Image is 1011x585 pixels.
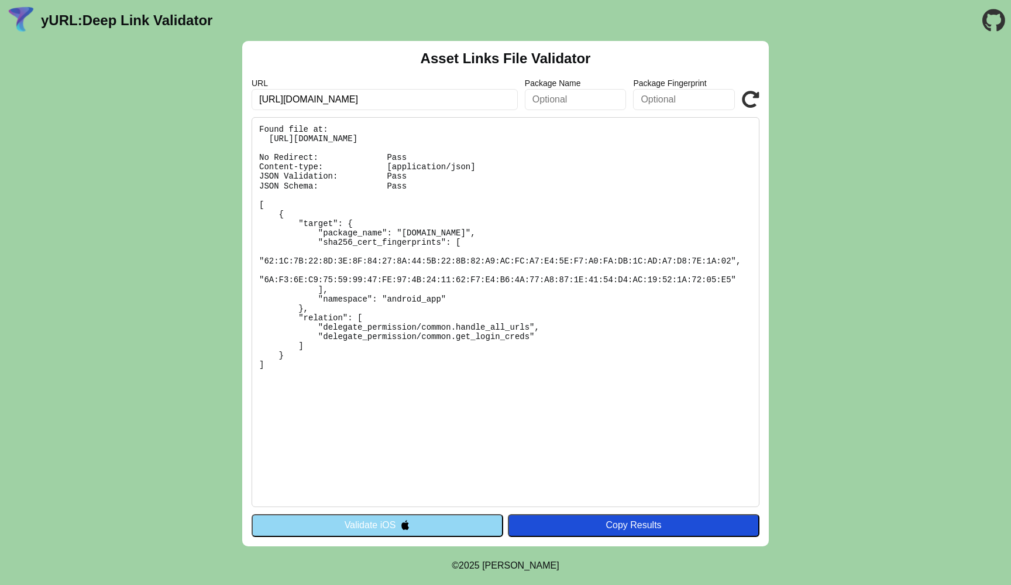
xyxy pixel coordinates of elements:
[633,78,735,88] label: Package Fingerprint
[6,5,36,36] img: yURL Logo
[525,89,627,110] input: Optional
[252,514,503,536] button: Validate iOS
[252,78,518,88] label: URL
[252,89,518,110] input: Required
[514,520,754,531] div: Copy Results
[508,514,759,536] button: Copy Results
[525,78,627,88] label: Package Name
[400,520,410,530] img: appleIcon.svg
[421,50,591,67] h2: Asset Links File Validator
[633,89,735,110] input: Optional
[459,560,480,570] span: 2025
[482,560,559,570] a: Michael Ibragimchayev's Personal Site
[452,546,559,585] footer: ©
[41,12,212,29] a: yURL:Deep Link Validator
[252,117,759,507] pre: Found file at: [URL][DOMAIN_NAME] No Redirect: Pass Content-type: [application/json] JSON Validat...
